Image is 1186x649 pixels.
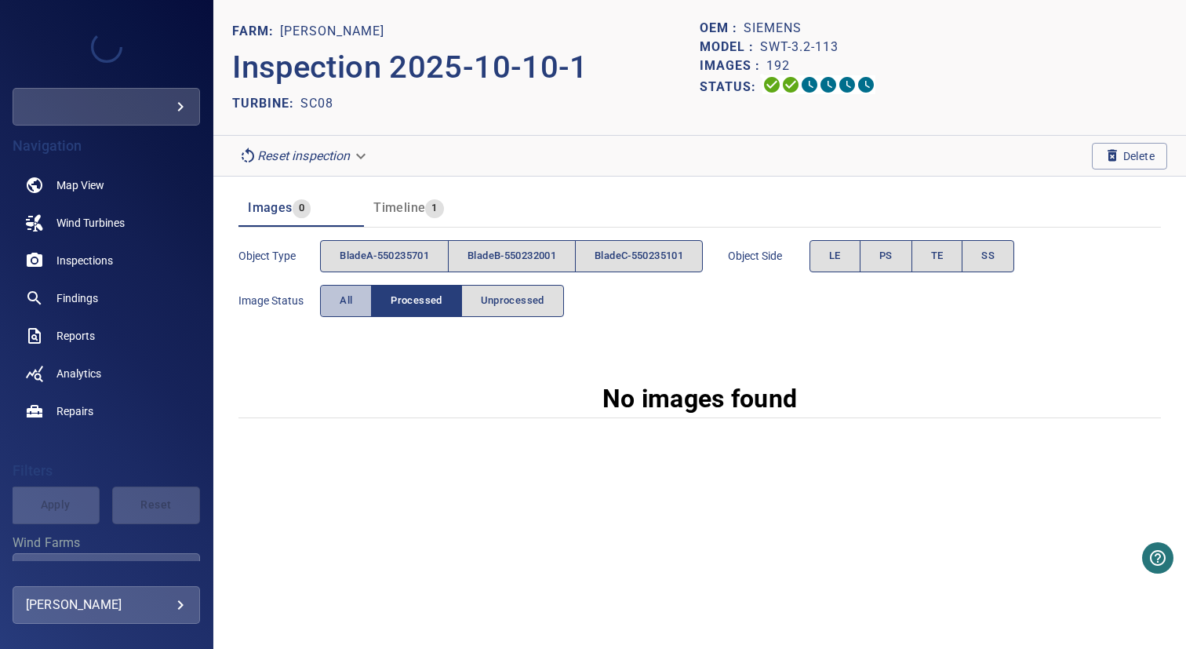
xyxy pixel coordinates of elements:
span: TE [931,247,944,265]
svg: Matching 0% [838,75,857,94]
p: OEM : [700,19,744,38]
p: Images : [700,57,766,75]
span: 1 [425,199,443,217]
a: windturbines noActive [13,204,200,242]
svg: Data Formatted 100% [781,75,800,94]
p: 192 [766,57,790,75]
p: Status: [700,75,762,98]
span: Image Status [238,293,320,308]
span: SS [981,247,995,265]
button: LE [809,240,860,272]
span: Object type [238,248,320,264]
a: reports noActive [13,317,200,355]
p: SC08 [300,94,333,113]
button: bladeC-550235101 [575,240,703,272]
p: [PERSON_NAME] [280,22,384,41]
span: Images [248,200,292,215]
span: Reports [56,328,95,344]
span: Processed [391,292,442,310]
div: objectType [320,240,703,272]
h4: Navigation [13,138,200,154]
div: objectSide [809,240,1014,272]
a: findings noActive [13,279,200,317]
span: Delete [1104,148,1155,165]
div: imageStatus [320,285,564,317]
span: Repairs [56,403,93,419]
a: inspections noActive [13,242,200,279]
button: All [320,285,372,317]
button: TE [911,240,963,272]
em: Reset inspection [257,148,350,163]
p: No images found [602,380,798,417]
button: Processed [371,285,461,317]
a: analytics noActive [13,355,200,392]
h4: Filters [13,463,200,479]
svg: ML Processing 0% [819,75,838,94]
svg: Uploading 100% [762,75,781,94]
a: map noActive [13,166,200,204]
button: Delete [1092,143,1167,170]
span: All [340,292,352,310]
button: bladeB-550232001 [448,240,576,272]
div: Wind Farms [13,553,200,591]
p: FARM: [232,22,280,41]
div: [PERSON_NAME] [26,592,187,618]
span: Map View [56,177,104,193]
svg: Selecting 0% [800,75,819,94]
p: Siemens [744,19,802,38]
p: SWT-3.2-113 [760,38,839,57]
span: Wind Turbines [56,215,125,231]
span: bladeA-550235701 [340,247,429,265]
button: Unprocessed [461,285,564,317]
button: bladeA-550235701 [320,240,449,272]
label: Wind Farms [13,537,200,549]
span: PS [879,247,893,265]
p: Inspection 2025-10-10-1 [232,44,700,91]
div: Reset inspection [232,142,375,170]
span: Findings [56,290,98,306]
span: Inspections [56,253,113,268]
button: PS [860,240,912,272]
p: Model : [700,38,760,57]
div: comantursiemensserviceitaly [13,88,200,126]
button: SS [962,240,1014,272]
span: Unprocessed [481,292,544,310]
span: bladeB-550232001 [467,247,556,265]
span: LE [829,247,841,265]
p: TURBINE: [232,94,300,113]
span: Timeline [373,200,425,215]
span: Object Side [728,248,809,264]
span: bladeC-550235101 [595,247,683,265]
span: 0 [293,199,311,217]
span: Analytics [56,366,101,381]
a: repairs noActive [13,392,200,430]
svg: Classification 0% [857,75,875,94]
